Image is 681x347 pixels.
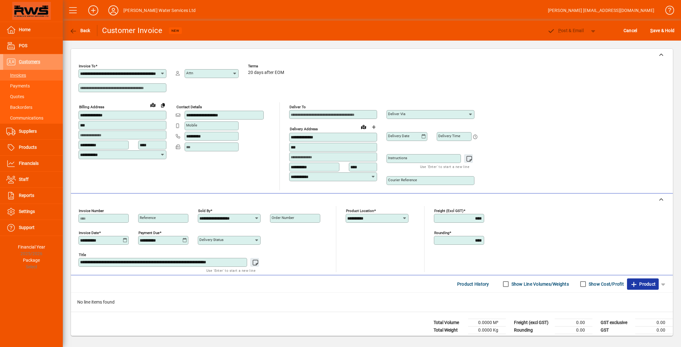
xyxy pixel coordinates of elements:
[434,209,463,213] mat-label: Freight (excl GST)
[635,334,673,342] td: 0.00
[68,25,92,36] button: Back
[18,244,45,249] span: Financial Year
[138,231,159,235] mat-label: Payment due
[198,209,210,213] mat-label: Sold by
[635,319,673,327] td: 0.00
[635,327,673,334] td: 0.00
[511,327,555,334] td: Rounding
[388,134,409,138] mat-label: Delivery date
[148,100,158,110] a: View on map
[19,145,37,150] span: Products
[19,59,40,64] span: Customers
[630,279,656,289] span: Product
[359,122,369,132] a: View on map
[289,105,306,109] mat-label: Deliver To
[69,28,90,33] span: Back
[19,27,30,32] span: Home
[248,70,284,75] span: 20 days after EOM
[19,193,34,198] span: Reports
[510,281,569,287] label: Show Line Volumes/Weights
[3,188,63,204] a: Reports
[158,100,168,110] button: Copy to Delivery address
[587,281,624,287] label: Show Cost/Profit
[19,225,35,230] span: Support
[434,231,449,235] mat-label: Rounding
[199,238,224,242] mat-label: Delivery status
[3,156,63,171] a: Financials
[63,25,97,36] app-page-header-button: Back
[3,81,63,91] a: Payments
[649,25,676,36] button: Save & Hold
[430,319,468,327] td: Total Volume
[650,25,674,36] span: ave & Hold
[272,215,294,220] mat-label: Order number
[140,215,156,220] mat-label: Reference
[3,204,63,220] a: Settings
[388,112,405,116] mat-label: Deliver via
[171,29,179,33] span: NEW
[627,278,659,290] button: Product
[547,28,584,33] span: ost & Email
[388,156,407,160] mat-label: Instructions
[83,5,103,16] button: Add
[468,319,506,327] td: 0.0000 M³
[248,64,286,68] span: Terms
[3,102,63,113] a: Backorders
[186,71,193,75] mat-label: Attn
[19,209,35,214] span: Settings
[555,327,592,334] td: 0.00
[6,105,32,110] span: Backorders
[438,134,460,138] mat-label: Delivery time
[455,278,492,290] button: Product History
[206,267,256,274] mat-hint: Use 'Enter' to start a new line
[3,124,63,139] a: Suppliers
[79,231,99,235] mat-label: Invoice date
[79,209,104,213] mat-label: Invoice number
[3,38,63,54] a: POS
[6,73,26,78] span: Invoices
[369,122,379,132] button: Choose address
[123,5,196,15] div: [PERSON_NAME] Water Services Ltd
[420,163,469,170] mat-hint: Use 'Enter' to start a new line
[186,123,197,127] mat-label: Mobile
[3,172,63,187] a: Staff
[624,25,637,36] span: Cancel
[79,64,95,68] mat-label: Invoice To
[430,327,468,334] td: Total Weight
[555,319,592,327] td: 0.00
[650,28,653,33] span: S
[103,5,123,16] button: Profile
[661,1,673,22] a: Knowledge Base
[622,25,639,36] button: Cancel
[19,43,27,48] span: POS
[6,83,30,88] span: Payments
[3,91,63,102] a: Quotes
[3,113,63,123] a: Communications
[597,327,635,334] td: GST
[457,279,489,289] span: Product History
[388,178,417,182] mat-label: Courier Reference
[597,334,635,342] td: GST inclusive
[23,258,40,263] span: Package
[6,94,24,99] span: Quotes
[558,28,561,33] span: P
[3,140,63,155] a: Products
[3,22,63,38] a: Home
[468,327,506,334] td: 0.0000 Kg
[346,209,374,213] mat-label: Product location
[597,319,635,327] td: GST exclusive
[3,220,63,236] a: Support
[19,161,39,166] span: Financials
[6,115,43,120] span: Communications
[71,293,673,312] div: No line items found
[79,253,86,257] mat-label: Title
[548,5,654,15] div: [PERSON_NAME] [EMAIL_ADDRESS][DOMAIN_NAME]
[544,25,587,36] button: Post & Email
[19,177,29,182] span: Staff
[102,25,163,36] div: Customer Invoice
[19,129,37,134] span: Suppliers
[3,70,63,81] a: Invoices
[511,319,555,327] td: Freight (excl GST)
